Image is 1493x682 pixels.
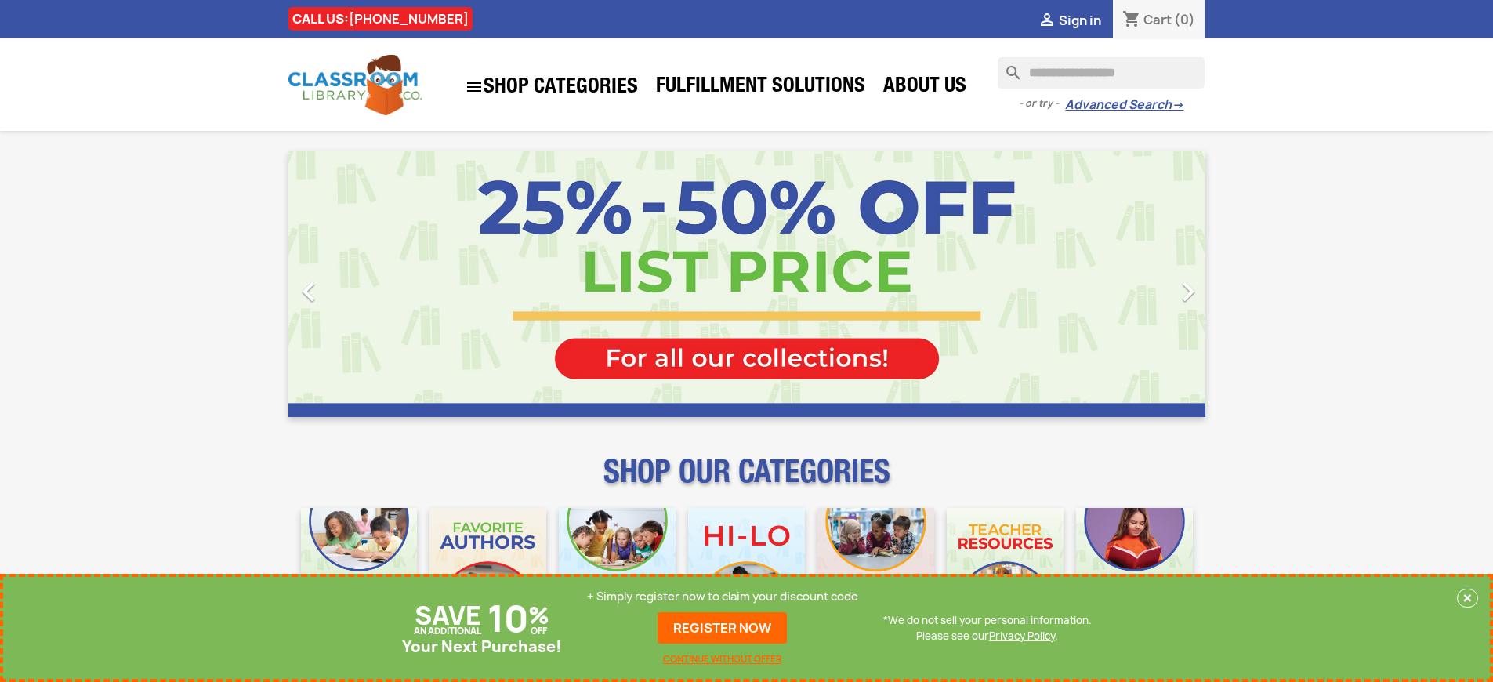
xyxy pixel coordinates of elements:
a: Next [1067,151,1205,417]
ul: Carousel container [288,151,1205,417]
i:  [1038,12,1056,31]
img: CLC_Fiction_Nonfiction_Mobile.jpg [817,508,934,625]
div: CALL US: [288,7,473,31]
a: Previous [288,151,426,417]
span: Sign in [1059,12,1101,29]
img: CLC_HiLo_Mobile.jpg [688,508,805,625]
span: → [1172,97,1183,113]
span: (0) [1174,11,1195,28]
img: Classroom Library Company [288,55,422,115]
img: CLC_Phonics_And_Decodables_Mobile.jpg [559,508,676,625]
input: Search [998,57,1205,89]
i:  [465,78,484,96]
span: Cart [1143,11,1172,28]
a: SHOP CATEGORIES [457,70,646,104]
img: CLC_Dyslexia_Mobile.jpg [1076,508,1193,625]
img: CLC_Teacher_Resources_Mobile.jpg [947,508,1064,625]
a: [PHONE_NUMBER] [349,10,469,27]
img: CLC_Bulk_Mobile.jpg [301,508,418,625]
span: - or try - [1019,96,1065,111]
p: SHOP OUR CATEGORIES [288,467,1205,495]
a: Advanced Search→ [1065,97,1183,113]
a: About Us [875,72,974,103]
i:  [1169,272,1208,311]
img: CLC_Favorite_Authors_Mobile.jpg [429,508,546,625]
a: Fulfillment Solutions [648,72,873,103]
i: shopping_cart [1122,11,1141,30]
a:  Sign in [1038,12,1101,29]
i: search [998,57,1016,76]
i:  [289,272,328,311]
